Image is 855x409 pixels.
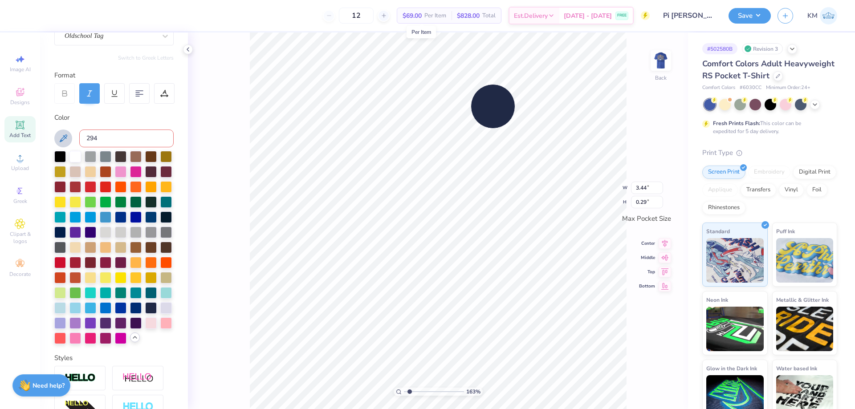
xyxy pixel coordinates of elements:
[10,99,30,106] span: Designs
[9,132,31,139] span: Add Text
[766,84,810,92] span: Minimum Order: 24 +
[702,84,735,92] span: Comfort Colors
[652,52,670,69] img: Back
[655,74,667,82] div: Back
[514,11,548,20] span: Est. Delivery
[706,238,764,283] img: Standard
[617,12,627,19] span: FREE
[54,353,174,363] div: Styles
[793,166,836,179] div: Digital Print
[713,120,760,127] strong: Fresh Prints Flash:
[706,295,728,304] span: Neon Ink
[807,11,818,21] span: KM
[639,269,655,275] span: Top
[564,11,612,20] span: [DATE] - [DATE]
[424,11,446,20] span: Per Item
[748,166,790,179] div: Embroidery
[639,240,655,247] span: Center
[702,201,745,215] div: Rhinestones
[403,11,422,20] span: $69.00
[9,271,31,278] span: Decorate
[11,165,29,172] span: Upload
[741,183,776,197] div: Transfers
[779,183,804,197] div: Vinyl
[33,381,65,390] strong: Need help?
[820,7,837,24] img: Karl Michael Narciza
[639,255,655,261] span: Middle
[706,227,730,236] span: Standard
[776,364,817,373] span: Water based Ink
[706,307,764,351] img: Neon Ink
[729,8,771,24] button: Save
[54,113,174,123] div: Color
[740,84,761,92] span: # 6030CC
[54,70,175,81] div: Format
[706,364,757,373] span: Glow in the Dark Ink
[656,7,722,24] input: Untitled Design
[807,7,837,24] a: KM
[713,119,822,135] div: This color can be expedited for 5 day delivery.
[122,373,154,384] img: Shadow
[776,295,829,304] span: Metallic & Glitter Ink
[10,66,31,73] span: Image AI
[702,183,738,197] div: Applique
[702,58,835,81] span: Comfort Colors Adult Heavyweight RS Pocket T-Shirt
[702,166,745,179] div: Screen Print
[742,43,783,54] div: Revision 3
[639,283,655,289] span: Bottom
[702,148,837,158] div: Print Type
[4,231,36,245] span: Clipart & logos
[776,307,834,351] img: Metallic & Glitter Ink
[407,26,436,38] div: Per Item
[702,43,737,54] div: # 502580B
[65,373,96,383] img: Stroke
[482,11,496,20] span: Total
[13,198,27,205] span: Greek
[118,54,174,61] button: Switch to Greek Letters
[339,8,374,24] input: – –
[466,388,480,396] span: 163 %
[806,183,827,197] div: Foil
[79,130,174,147] input: e.g. 7428 c
[776,227,795,236] span: Puff Ink
[776,238,834,283] img: Puff Ink
[457,11,480,20] span: $828.00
